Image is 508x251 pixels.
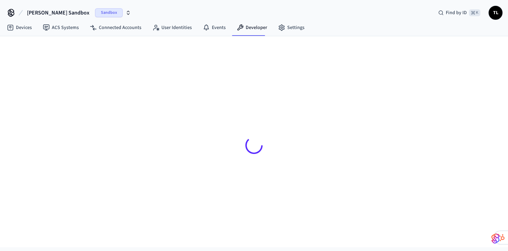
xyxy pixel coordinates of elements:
span: ⌘ K [469,9,480,16]
a: User Identities [147,21,197,34]
div: Find by ID⌘ K [433,7,486,19]
a: ACS Systems [37,21,84,34]
a: Devices [1,21,37,34]
span: TL [489,7,502,19]
a: Settings [273,21,310,34]
a: Connected Accounts [84,21,147,34]
a: Developer [231,21,273,34]
a: Events [197,21,231,34]
span: Find by ID [446,9,467,16]
span: Sandbox [95,8,123,17]
span: [PERSON_NAME] Sandbox [27,9,90,17]
img: SeamLogoGradient.69752ec5.svg [491,233,500,244]
button: TL [489,6,502,20]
